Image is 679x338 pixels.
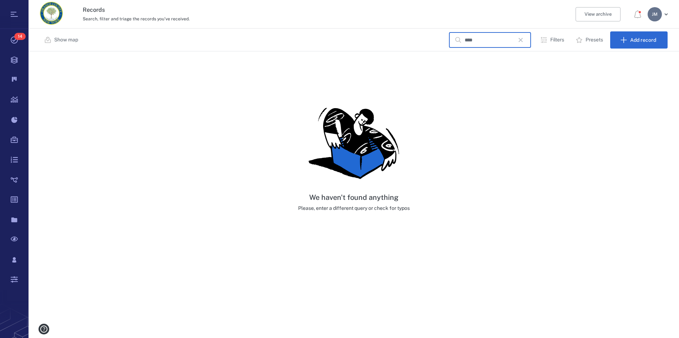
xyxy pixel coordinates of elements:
h3: Records [83,6,467,14]
p: Please, enter a different query or check for typos [298,205,410,212]
p: Show map [54,36,78,44]
span: 14 [14,33,26,40]
button: Filters [536,31,570,49]
span: Help [16,5,31,11]
span: Search, filter and triage the records you've received. [83,16,190,21]
button: Show map [40,31,84,49]
button: Add record [610,31,668,49]
img: Orange County Planning Department logo [40,2,63,25]
button: Presets [571,31,609,49]
p: Presets [586,36,603,44]
button: View archive [576,7,621,21]
a: Go home [40,2,63,27]
p: Filters [550,36,564,44]
div: J M [648,7,662,21]
h5: We haven't found anything [298,193,410,202]
button: JM [648,7,670,21]
button: help [36,321,52,337]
